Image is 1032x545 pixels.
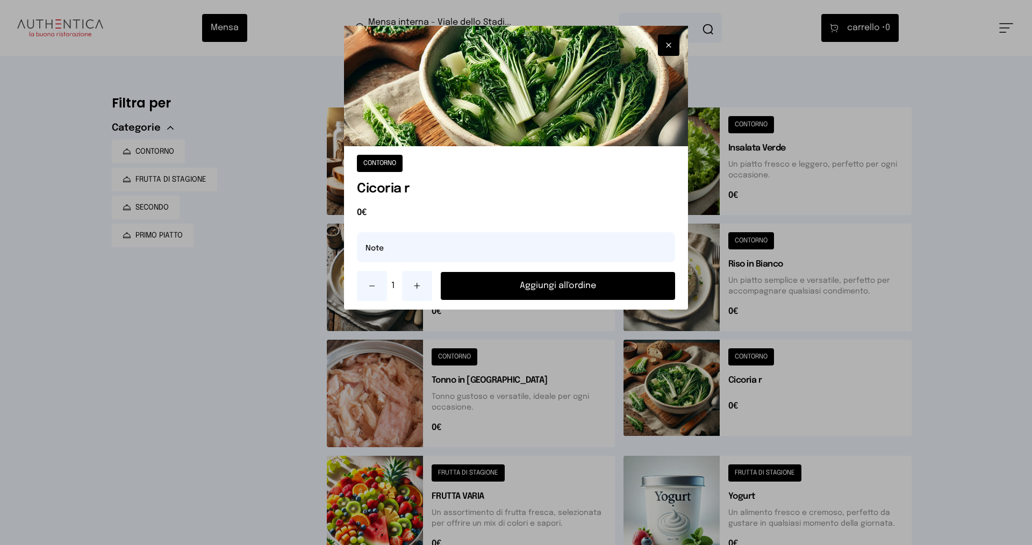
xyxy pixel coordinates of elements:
[357,181,675,198] h1: Cicoria r
[357,206,675,219] span: 0€
[441,272,675,300] button: Aggiungi all'ordine
[344,26,688,146] img: Cicoria r
[357,155,403,172] button: CONTORNO
[391,279,398,292] span: 1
